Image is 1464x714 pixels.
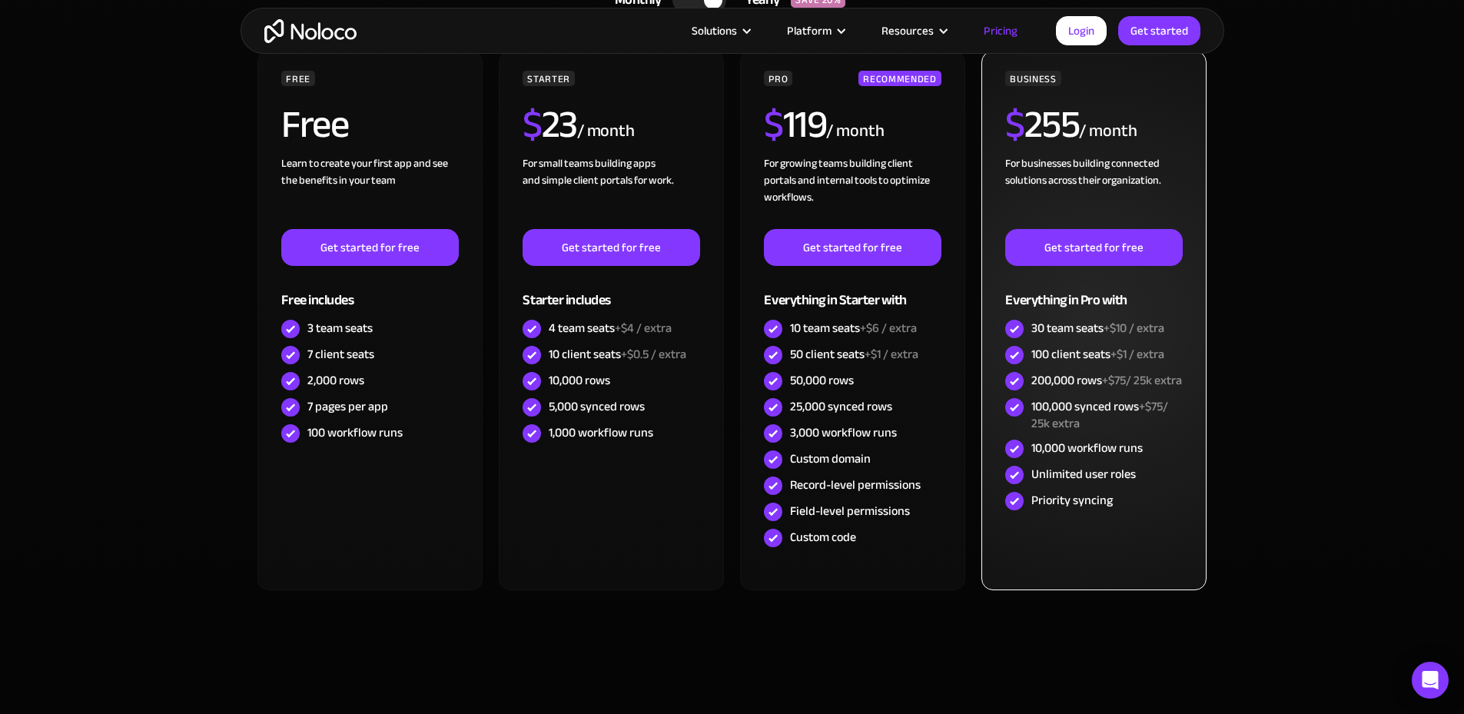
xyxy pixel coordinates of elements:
div: 5,000 synced rows [549,398,645,415]
div: 1,000 workflow runs [549,424,653,441]
div: 3,000 workflow runs [790,424,897,441]
a: Login [1056,16,1107,45]
div: Starter includes [523,266,699,316]
div: 100 client seats [1031,346,1164,363]
div: RECOMMENDED [858,71,941,86]
div: 50 client seats [790,346,918,363]
div: Free includes [281,266,458,316]
div: STARTER [523,71,574,86]
div: 50,000 rows [790,372,854,389]
div: Priority syncing [1031,492,1113,509]
div: Everything in Starter with [764,266,941,316]
div: Learn to create your first app and see the benefits in your team ‍ [281,155,458,229]
div: / month [826,119,884,144]
span: +$1 / extra [865,343,918,366]
div: Solutions [692,21,737,41]
a: Get started for free [281,229,458,266]
div: / month [577,119,635,144]
div: 10 client seats [549,346,686,363]
div: PRO [764,71,792,86]
div: Resources [862,21,964,41]
div: 2,000 rows [307,372,364,389]
a: Get started for free [764,229,941,266]
div: 30 team seats [1031,320,1164,337]
div: 200,000 rows [1031,372,1182,389]
a: Get started for free [523,229,699,266]
div: FREE [281,71,315,86]
a: Get started [1118,16,1200,45]
div: Solutions [672,21,768,41]
div: For businesses building connected solutions across their organization. ‍ [1005,155,1182,229]
div: Platform [787,21,832,41]
span: +$75/ 25k extra [1102,369,1182,392]
div: 3 team seats [307,320,373,337]
div: 10,000 workflow runs [1031,440,1143,457]
div: Custom code [790,529,856,546]
div: 4 team seats [549,320,672,337]
h2: 255 [1005,105,1079,144]
span: +$1 / extra [1110,343,1164,366]
span: +$0.5 / extra [621,343,686,366]
a: Pricing [964,21,1037,41]
a: Get started for free [1005,229,1182,266]
h2: 119 [764,105,826,144]
div: 100,000 synced rows [1031,398,1182,432]
div: Open Intercom Messenger [1412,662,1449,699]
div: 25,000 synced rows [790,398,892,415]
div: For growing teams building client portals and internal tools to optimize workflows. [764,155,941,229]
span: +$4 / extra [615,317,672,340]
span: +$75/ 25k extra [1031,395,1168,435]
div: / month [1079,119,1137,144]
div: BUSINESS [1005,71,1061,86]
div: 100 workflow runs [307,424,403,441]
div: 10,000 rows [549,372,610,389]
div: Platform [768,21,862,41]
div: Resources [881,21,934,41]
div: Unlimited user roles [1031,466,1136,483]
span: +$10 / extra [1104,317,1164,340]
div: Custom domain [790,450,871,467]
div: Field-level permissions [790,503,910,520]
h2: 23 [523,105,577,144]
div: 7 client seats [307,346,374,363]
a: home [264,19,357,43]
h2: Free [281,105,348,144]
div: Record-level permissions [790,477,921,493]
span: +$6 / extra [860,317,917,340]
div: 10 team seats [790,320,917,337]
span: $ [764,88,783,161]
span: $ [1005,88,1024,161]
div: Everything in Pro with [1005,266,1182,316]
div: For small teams building apps and simple client portals for work. ‍ [523,155,699,229]
span: $ [523,88,542,161]
div: 7 pages per app [307,398,388,415]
